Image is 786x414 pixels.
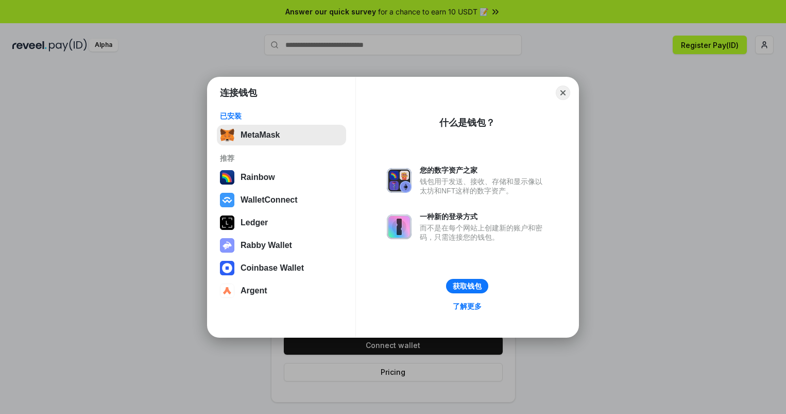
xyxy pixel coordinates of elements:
img: svg+xml,%3Csvg%20fill%3D%22none%22%20height%3D%2233%22%20viewBox%3D%220%200%2035%2033%22%20width%... [220,128,234,142]
div: 获取钱包 [453,281,482,291]
button: Close [556,86,570,100]
div: 一种新的登录方式 [420,212,548,221]
button: Coinbase Wallet [217,258,346,278]
div: 已安装 [220,111,343,121]
div: 什么是钱包？ [439,117,495,129]
button: Ledger [217,212,346,233]
button: WalletConnect [217,190,346,210]
div: Coinbase Wallet [241,263,304,273]
div: Ledger [241,218,268,227]
div: MetaMask [241,130,280,140]
button: Rainbow [217,167,346,188]
img: svg+xml,%3Csvg%20width%3D%2228%22%20height%3D%2228%22%20viewBox%3D%220%200%2028%2028%22%20fill%3D... [220,284,234,298]
h1: 连接钱包 [220,87,257,99]
div: 了解更多 [453,302,482,311]
div: Rabby Wallet [241,241,292,250]
div: 钱包用于发送、接收、存储和显示像以太坊和NFT这样的数字资产。 [420,177,548,195]
a: 了解更多 [447,300,488,313]
button: 获取钱包 [446,279,488,293]
div: 推荐 [220,154,343,163]
img: svg+xml,%3Csvg%20xmlns%3D%22http%3A%2F%2Fwww.w3.org%2F2000%2Fsvg%22%20fill%3D%22none%22%20viewBox... [220,238,234,253]
img: svg+xml,%3Csvg%20xmlns%3D%22http%3A%2F%2Fwww.w3.org%2F2000%2Fsvg%22%20fill%3D%22none%22%20viewBox... [387,214,412,239]
img: svg+xml,%3Csvg%20width%3D%22120%22%20height%3D%22120%22%20viewBox%3D%220%200%20120%20120%22%20fil... [220,170,234,185]
img: svg+xml,%3Csvg%20width%3D%2228%22%20height%3D%2228%22%20viewBox%3D%220%200%2028%2028%22%20fill%3D... [220,193,234,207]
button: Argent [217,280,346,301]
button: MetaMask [217,125,346,145]
div: WalletConnect [241,195,298,205]
div: Argent [241,286,267,295]
img: svg+xml,%3Csvg%20xmlns%3D%22http%3A%2F%2Fwww.w3.org%2F2000%2Fsvg%22%20width%3D%2228%22%20height%3... [220,216,234,230]
img: svg+xml,%3Csvg%20xmlns%3D%22http%3A%2F%2Fwww.w3.org%2F2000%2Fsvg%22%20fill%3D%22none%22%20viewBox... [387,168,412,193]
button: Rabby Wallet [217,235,346,256]
img: svg+xml,%3Csvg%20width%3D%2228%22%20height%3D%2228%22%20viewBox%3D%220%200%2028%2028%22%20fill%3D... [220,261,234,275]
div: 您的数字资产之家 [420,165,548,175]
div: Rainbow [241,173,275,182]
div: 而不是在每个网站上创建新的账户和密码，只需连接您的钱包。 [420,223,548,242]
